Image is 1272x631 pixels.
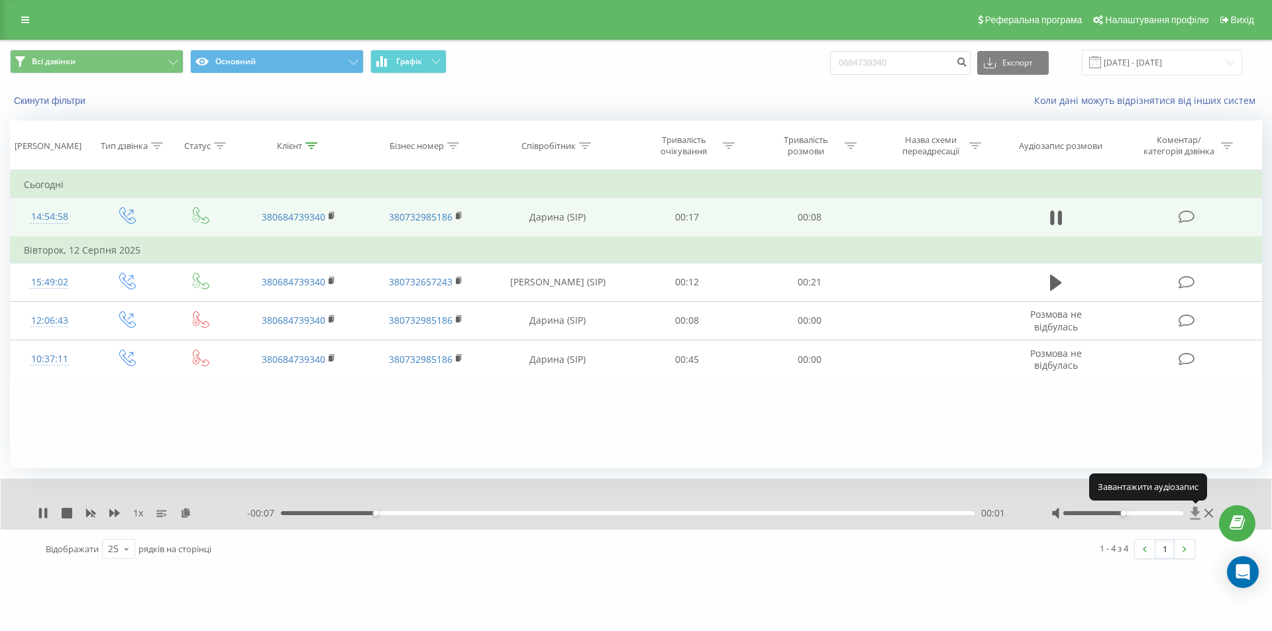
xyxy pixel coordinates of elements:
td: 00:08 [626,301,748,340]
input: Пошук за номером [830,51,971,75]
span: Графік [396,57,422,66]
span: Реферальна програма [985,15,1083,25]
div: 1 - 4 з 4 [1100,542,1128,555]
a: 380732985186 [389,353,452,365]
div: Завантажити аудіозапис [1089,473,1207,500]
button: Всі дзвінки [10,50,184,73]
button: Експорт [977,51,1049,75]
td: 00:00 [748,301,870,340]
div: Тривалість розмови [770,134,841,157]
div: 25 [108,542,119,556]
div: Тривалість очікування [649,134,719,157]
td: [PERSON_NAME] (SIP) [489,263,626,301]
button: Графік [370,50,447,73]
span: Відображати [46,543,99,555]
div: 14:54:58 [24,204,76,230]
div: [PERSON_NAME] [15,140,81,152]
span: Розмова не відбулась [1030,347,1082,371]
div: Клієнт [277,140,302,152]
td: 00:21 [748,263,870,301]
div: Назва схеми переадресації [895,134,966,157]
span: Налаштування профілю [1105,15,1208,25]
td: 00:45 [626,340,748,379]
td: 00:00 [748,340,870,379]
a: 380684739340 [262,211,325,223]
td: Сьогодні [11,171,1262,198]
a: Коли дані можуть відрізнятися вiд інших систем [1034,94,1262,107]
button: Основний [190,50,364,73]
div: Аудіозапис розмови [1019,140,1102,152]
a: 380732985186 [389,211,452,223]
span: 00:01 [981,507,1005,520]
button: Скинути фільтри [10,95,92,107]
span: 1 x [133,507,143,520]
div: Accessibility label [1120,510,1126,516]
div: Open Intercom Messenger [1227,556,1259,588]
div: Accessibility label [373,510,378,516]
div: Тип дзвінка [101,140,148,152]
span: Вихід [1231,15,1254,25]
td: 00:12 [626,263,748,301]
td: 00:08 [748,198,870,237]
div: Співробітник [521,140,576,152]
div: 10:37:11 [24,346,76,372]
div: Коментар/категорія дзвінка [1140,134,1218,157]
div: 15:49:02 [24,269,76,295]
div: 12:06:43 [24,308,76,334]
div: Бізнес номер [390,140,444,152]
span: рядків на сторінці [138,543,211,555]
td: 00:17 [626,198,748,237]
span: - 00:07 [247,507,281,520]
div: Статус [184,140,211,152]
a: 380684739340 [262,275,325,288]
span: Всі дзвінки [32,56,76,67]
td: Вівторок, 12 Серпня 2025 [11,237,1262,264]
a: 380732657243 [389,275,452,288]
td: Дарина (SIP) [489,301,626,340]
a: 1 [1155,540,1175,558]
a: 380732985186 [389,314,452,326]
td: Дарина (SIP) [489,340,626,379]
td: Дарина (SIP) [489,198,626,237]
a: 380684739340 [262,314,325,326]
a: 380684739340 [262,353,325,365]
span: Розмова не відбулась [1030,308,1082,332]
